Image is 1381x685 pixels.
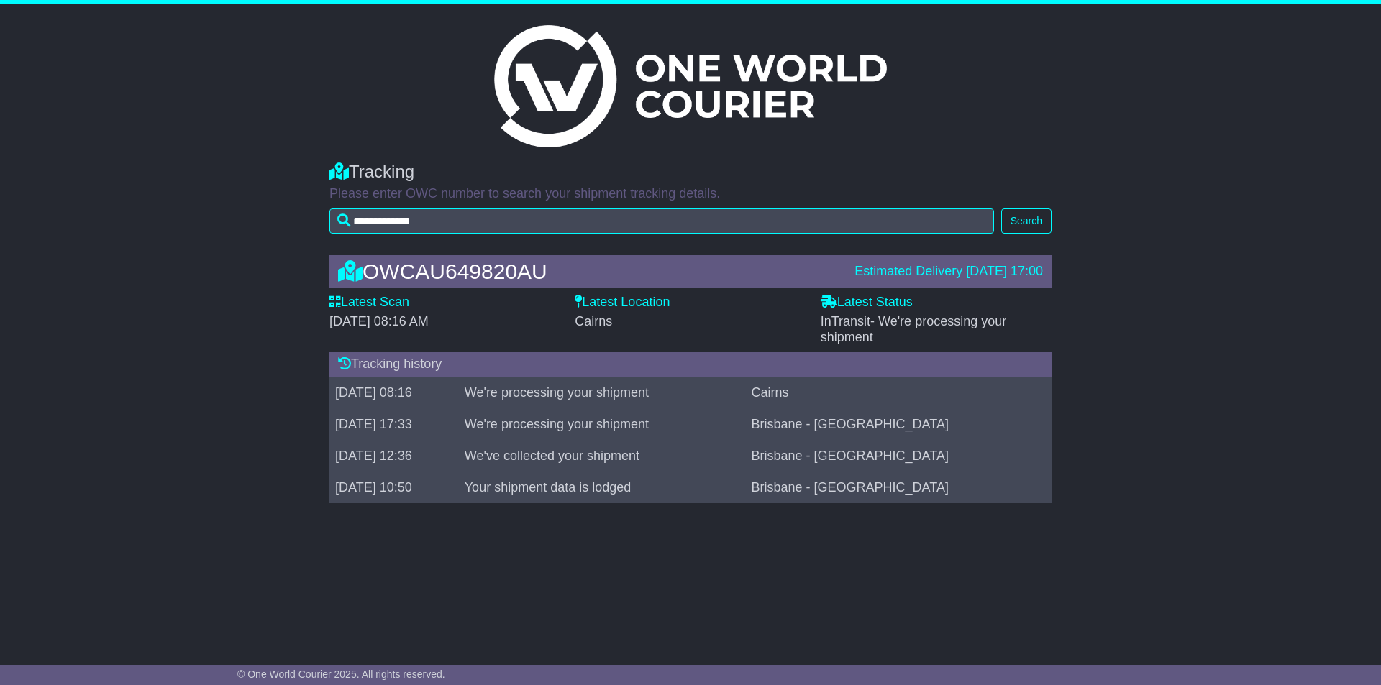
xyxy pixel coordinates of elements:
[329,352,1052,377] div: Tracking history
[746,472,1052,503] td: Brisbane - [GEOGRAPHIC_DATA]
[329,440,459,472] td: [DATE] 12:36
[821,314,1007,344] span: - We're processing your shipment
[329,408,459,440] td: [DATE] 17:33
[821,314,1007,344] span: InTransit
[329,295,409,311] label: Latest Scan
[459,377,746,408] td: We're processing your shipment
[854,264,1043,280] div: Estimated Delivery [DATE] 17:00
[821,295,913,311] label: Latest Status
[746,377,1052,408] td: Cairns
[237,668,445,680] span: © One World Courier 2025. All rights reserved.
[459,408,746,440] td: We're processing your shipment
[329,377,459,408] td: [DATE] 08:16
[1001,208,1052,234] button: Search
[746,440,1052,472] td: Brisbane - [GEOGRAPHIC_DATA]
[575,314,612,328] span: Cairns
[329,162,1052,183] div: Tracking
[459,440,746,472] td: We've collected your shipment
[494,25,887,147] img: Light
[329,314,429,328] span: [DATE] 08:16 AM
[575,295,670,311] label: Latest Location
[331,259,847,283] div: OWCAU649820AU
[329,186,1052,202] p: Please enter OWC number to search your shipment tracking details.
[459,472,746,503] td: Your shipment data is lodged
[329,472,459,503] td: [DATE] 10:50
[746,408,1052,440] td: Brisbane - [GEOGRAPHIC_DATA]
